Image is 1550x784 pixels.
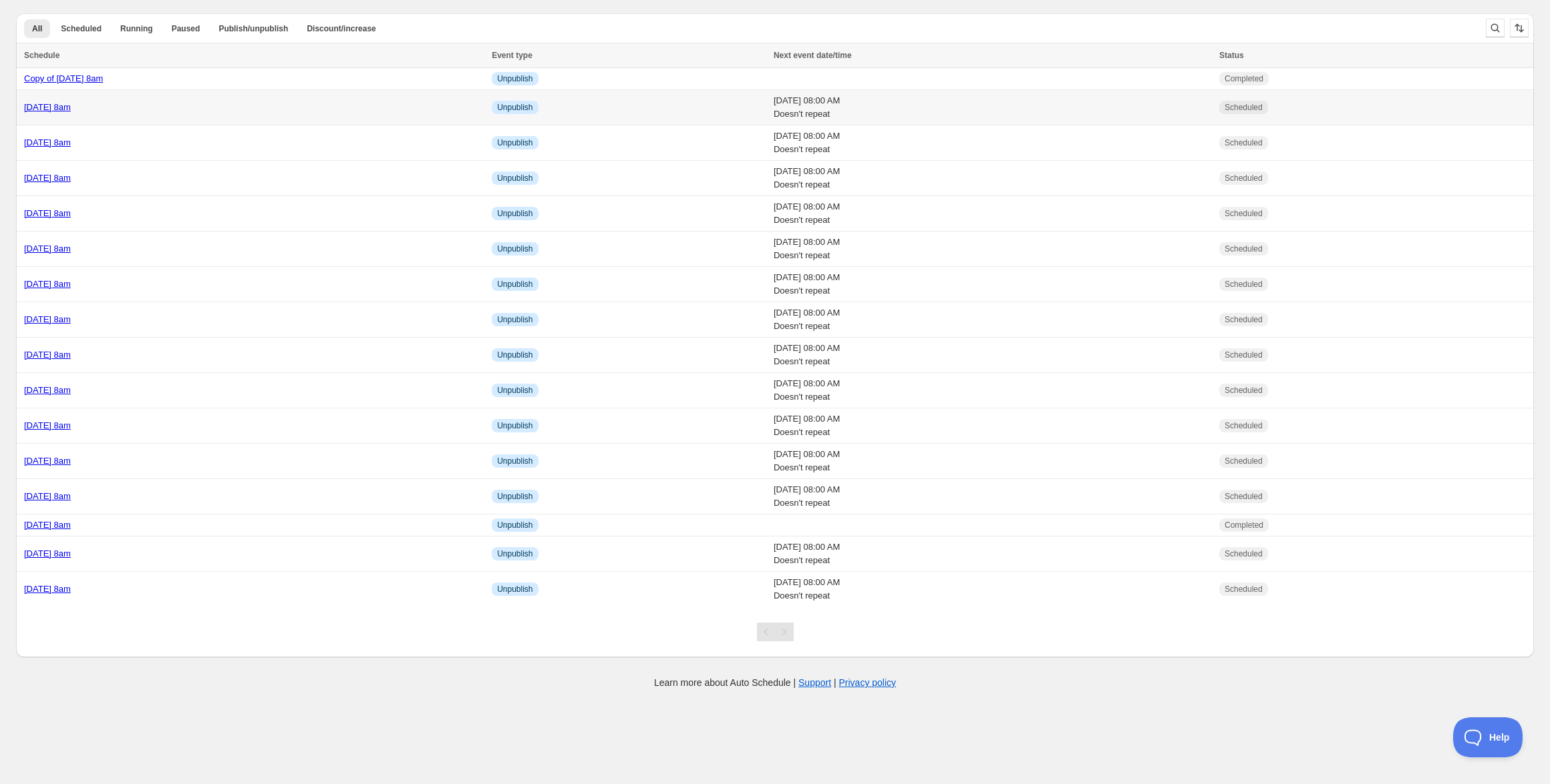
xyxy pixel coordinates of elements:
[497,584,532,595] span: Unpublish
[1219,51,1244,60] span: Status
[757,623,794,641] nav: Pagination
[24,385,71,395] a: [DATE] 8am
[1225,173,1263,183] span: Scheduled
[497,208,532,219] span: Unpublish
[497,520,532,530] span: Unpublish
[497,244,532,254] span: Unpublish
[839,677,897,688] a: Privacy policy
[492,51,532,60] span: Event type
[770,373,1215,408] td: [DATE] 08:00 AM Doesn't repeat
[798,677,831,688] a: Support
[1453,717,1523,757] iframe: Toggle Customer Support
[1225,491,1263,502] span: Scheduled
[24,491,71,501] a: [DATE] 8am
[24,548,71,558] a: [DATE] 8am
[24,314,71,324] a: [DATE] 8am
[24,244,71,254] a: [DATE] 8am
[307,23,375,34] span: Discount/increase
[770,90,1215,125] td: [DATE] 08:00 AM Doesn't repeat
[24,350,71,360] a: [DATE] 8am
[24,102,71,112] a: [DATE] 8am
[24,137,71,147] a: [DATE] 8am
[172,23,200,34] span: Paused
[1225,279,1263,290] span: Scheduled
[497,456,532,466] span: Unpublish
[497,548,532,559] span: Unpublish
[497,279,532,290] span: Unpublish
[497,420,532,431] span: Unpublish
[24,520,71,530] a: [DATE] 8am
[497,350,532,360] span: Unpublish
[24,584,71,594] a: [DATE] 8am
[1225,548,1263,559] span: Scheduled
[497,73,532,84] span: Unpublish
[497,173,532,183] span: Unpublish
[24,456,71,466] a: [DATE] 8am
[497,314,532,325] span: Unpublish
[770,444,1215,479] td: [DATE] 08:00 AM Doesn't repeat
[1225,73,1263,84] span: Completed
[774,51,852,60] span: Next event date/time
[654,676,896,689] p: Learn more about Auto Schedule | |
[1225,208,1263,219] span: Scheduled
[1225,420,1263,431] span: Scheduled
[1225,385,1263,396] span: Scheduled
[61,23,102,34] span: Scheduled
[497,385,532,396] span: Unpublish
[497,102,532,113] span: Unpublish
[1225,314,1263,325] span: Scheduled
[1486,19,1505,37] button: Search and filter results
[1510,19,1529,37] button: Sort the results
[770,232,1215,267] td: [DATE] 08:00 AM Doesn't repeat
[1225,584,1263,595] span: Scheduled
[770,196,1215,232] td: [DATE] 08:00 AM Doesn't repeat
[24,420,71,430] a: [DATE] 8am
[770,267,1215,302] td: [DATE] 08:00 AM Doesn't repeat
[218,23,288,34] span: Publish/unpublish
[770,161,1215,196] td: [DATE] 08:00 AM Doesn't repeat
[497,491,532,502] span: Unpublish
[1225,244,1263,254] span: Scheduled
[1225,102,1263,113] span: Scheduled
[32,23,42,34] span: All
[770,338,1215,373] td: [DATE] 08:00 AM Doesn't repeat
[24,73,103,83] a: Copy of [DATE] 8am
[770,536,1215,572] td: [DATE] 08:00 AM Doesn't repeat
[24,279,71,289] a: [DATE] 8am
[24,51,59,60] span: Schedule
[770,572,1215,607] td: [DATE] 08:00 AM Doesn't repeat
[1225,456,1263,466] span: Scheduled
[1225,350,1263,360] span: Scheduled
[24,173,71,183] a: [DATE] 8am
[497,137,532,148] span: Unpublish
[770,408,1215,444] td: [DATE] 08:00 AM Doesn't repeat
[770,302,1215,338] td: [DATE] 08:00 AM Doesn't repeat
[24,208,71,218] a: [DATE] 8am
[120,23,153,34] span: Running
[1225,137,1263,148] span: Scheduled
[770,125,1215,161] td: [DATE] 08:00 AM Doesn't repeat
[770,479,1215,514] td: [DATE] 08:00 AM Doesn't repeat
[1225,520,1263,530] span: Completed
